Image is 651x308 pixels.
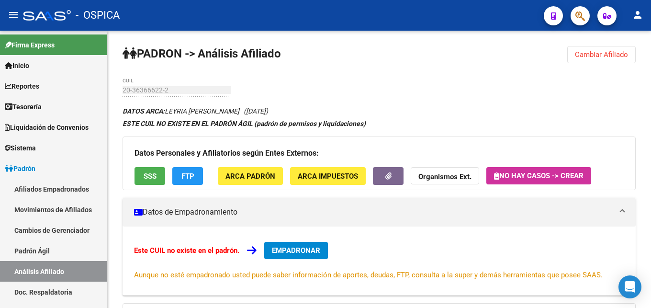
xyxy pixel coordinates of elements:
[5,163,35,174] span: Padrón
[486,167,591,184] button: No hay casos -> Crear
[218,167,283,185] button: ARCA Padrón
[5,143,36,153] span: Sistema
[411,167,479,185] button: Organismos Ext.
[298,172,358,181] span: ARCA Impuestos
[172,167,203,185] button: FTP
[123,227,636,296] div: Datos de Empadronamiento
[264,242,328,259] button: EMPADRONAR
[76,5,120,26] span: - OSPICA
[618,275,641,298] div: Open Intercom Messenger
[123,107,165,115] strong: DATOS ARCA:
[144,172,157,181] span: SSS
[8,9,19,21] mat-icon: menu
[575,50,628,59] span: Cambiar Afiliado
[632,9,643,21] mat-icon: person
[123,47,281,60] strong: PADRON -> Análisis Afiliado
[123,120,366,127] strong: ESTE CUIL NO EXISTE EN EL PADRÓN ÁGIL (padrón de permisos y liquidaciones)
[418,172,471,181] strong: Organismos Ext.
[494,171,584,180] span: No hay casos -> Crear
[567,46,636,63] button: Cambiar Afiliado
[5,40,55,50] span: Firma Express
[135,147,624,160] h3: Datos Personales y Afiliatorios según Entes Externos:
[181,172,194,181] span: FTP
[5,122,89,133] span: Liquidación de Convenios
[272,246,320,255] span: EMPADRONAR
[134,207,613,217] mat-panel-title: Datos de Empadronamiento
[5,81,39,91] span: Reportes
[123,107,239,115] span: LEYRIA [PERSON_NAME]
[135,167,165,185] button: SSS
[134,271,603,279] span: Aunque no esté empadronado usted puede saber información de aportes, deudas, FTP, consulta a la s...
[290,167,366,185] button: ARCA Impuestos
[123,198,636,227] mat-expansion-panel-header: Datos de Empadronamiento
[5,102,42,112] span: Tesorería
[244,107,268,115] span: ([DATE])
[5,60,29,71] span: Inicio
[134,246,239,255] strong: Este CUIL no existe en el padrón.
[225,172,275,181] span: ARCA Padrón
